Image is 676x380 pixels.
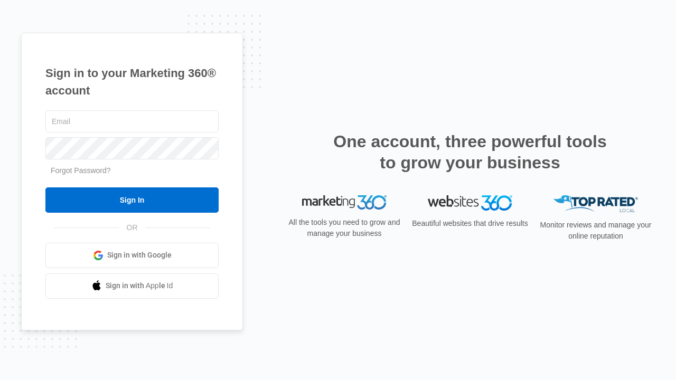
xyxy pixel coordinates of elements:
[330,131,610,173] h2: One account, three powerful tools to grow your business
[119,222,145,233] span: OR
[302,195,387,210] img: Marketing 360
[428,195,512,211] img: Websites 360
[45,64,219,99] h1: Sign in to your Marketing 360® account
[45,110,219,132] input: Email
[285,217,403,239] p: All the tools you need to grow and manage your business
[45,187,219,213] input: Sign In
[537,220,655,242] p: Monitor reviews and manage your online reputation
[45,243,219,268] a: Sign in with Google
[51,166,111,175] a: Forgot Password?
[106,280,173,291] span: Sign in with Apple Id
[411,218,529,229] p: Beautiful websites that drive results
[553,195,638,213] img: Top Rated Local
[45,273,219,299] a: Sign in with Apple Id
[107,250,172,261] span: Sign in with Google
